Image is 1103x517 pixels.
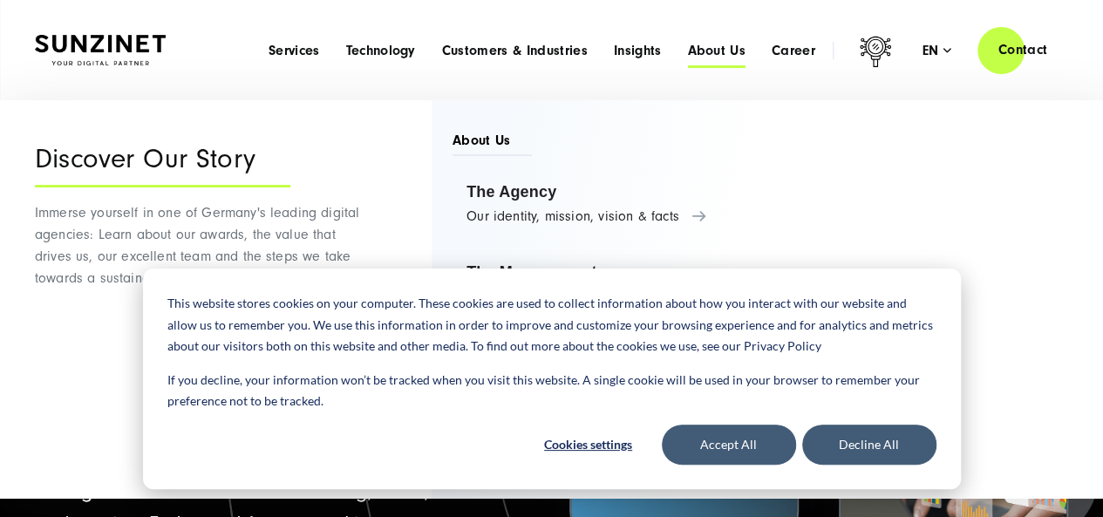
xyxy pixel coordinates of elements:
[453,131,532,156] span: About Us
[521,425,656,465] button: Cookies settings
[35,202,362,289] p: Immerse yourself in one of Germany's leading digital agencies: Learn about our awards, the value ...
[453,251,750,317] a: The Management The Pillars of SUNZINET
[35,144,290,187] div: Discover Our Story
[977,25,1068,75] a: Contact
[802,425,936,465] button: Decline All
[772,42,815,59] a: Career
[614,42,662,59] a: Insights
[442,42,588,59] a: Customers & Industries
[35,35,166,65] img: SUNZINET Full Service Digital Agentur
[143,269,961,489] div: Cookie banner
[167,293,936,357] p: This website stores cookies on your computer. These cookies are used to collect information about...
[269,42,320,59] a: Services
[345,42,415,59] a: Technology
[167,370,936,412] p: If you decline, your information won’t be tracked when you visit this website. A single cookie wi...
[687,42,746,59] a: About Us
[453,171,750,237] a: The Agency Our identity, mission, vision & facts
[662,425,796,465] button: Accept All
[923,42,951,59] div: en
